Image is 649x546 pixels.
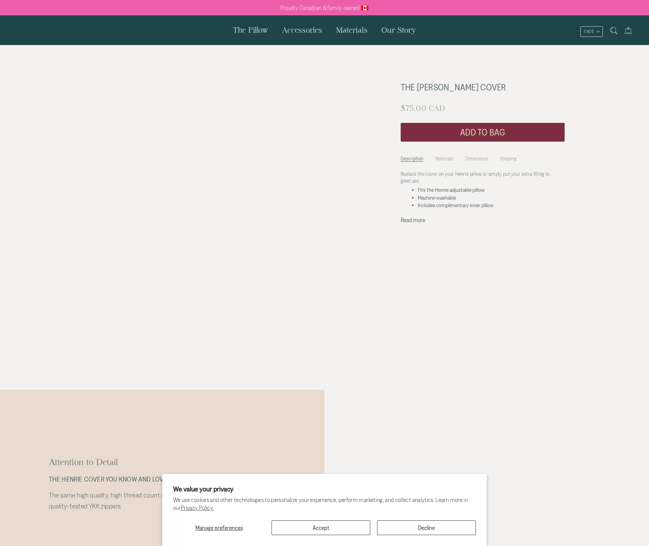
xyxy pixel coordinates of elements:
[181,504,213,511] a: Privacy Policy.
[401,152,423,162] li: Description
[173,520,265,535] button: Manage preferences
[377,520,476,535] button: Decline
[226,15,275,45] a: The Pillow
[401,217,425,223] button: Read more
[435,152,453,162] li: Materials
[173,496,476,512] p: We use cookies and other technologies to personalize your experience, perform marketing, and coll...
[401,171,560,184] p: Replace the cover on your Henrie pillow or simply put your extra filling to good use.
[401,80,541,95] h1: The [PERSON_NAME] Cover
[329,15,374,45] a: Materials
[374,15,423,45] a: Our Story
[280,4,369,11] p: Proudly Canadian & family-owned 🇨🇦
[580,26,603,37] button: CAD $
[195,525,243,531] span: Manage preferences
[49,456,276,468] h2: Attention to Detail
[49,475,276,483] p: The Henrie cover you know and love
[401,123,565,142] button: Add to bag
[173,485,476,493] h2: We value your privacy
[418,195,560,201] li: Machine washable
[336,26,368,34] span: Materials
[465,152,488,162] li: Dimensions
[401,104,445,112] span: $75.00 CAD
[272,520,370,535] button: Accept
[282,26,322,34] span: Accessories
[418,187,560,193] li: Fits the Henrie adjustable pillow
[418,202,560,208] li: Includes complimentary inner pillow
[233,26,268,34] span: The Pillow
[381,26,416,34] span: Our Story
[275,15,329,45] a: Accessories
[500,152,517,162] li: Shipping
[49,490,276,511] p: The same high quality, high thread count cover that you're used to. Finished with quality-tested ...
